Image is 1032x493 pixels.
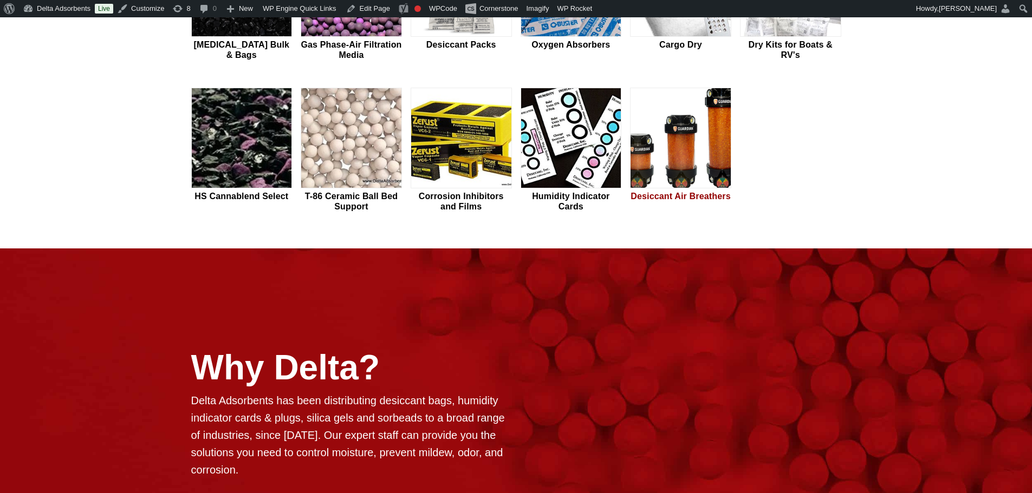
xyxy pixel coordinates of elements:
h2: Oxygen Absorbers [521,40,622,50]
h2: T-86 Ceramic Ball Bed Support [301,191,402,212]
h2: Humidity Indicator Cards [521,191,622,212]
h2: Desiccant Packs [411,40,512,50]
a: Live [95,4,113,14]
div: Why Delta? [191,344,512,392]
a: T-86 Ceramic Ball Bed Support [301,88,402,213]
span: [PERSON_NAME] [939,4,997,12]
h2: Dry Kits for Boats & RV's [740,40,841,60]
a: Desiccant Air Breathers [630,88,731,213]
a: Corrosion Inhibitors and Films [411,88,512,213]
h2: Corrosion Inhibitors and Films [411,191,512,212]
a: HS Cannablend Select [191,88,293,213]
a: Humidity Indicator Cards [521,88,622,213]
h2: Cargo Dry [630,40,731,50]
span: Delta Adsorbents has been distributing desiccant bags, humidity indicator cards & plugs, silica g... [191,395,505,476]
h2: Gas Phase-Air Filtration Media [301,40,402,60]
h2: Desiccant Air Breathers [630,191,731,201]
h2: HS Cannablend Select [191,191,293,201]
div: Focus keyphrase not set [414,5,421,12]
h2: [MEDICAL_DATA] Bulk & Bags [191,40,293,60]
